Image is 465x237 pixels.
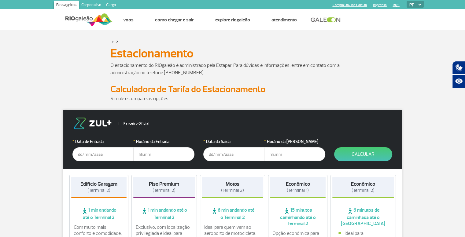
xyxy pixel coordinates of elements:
a: Explore RIOgaleão [215,17,250,23]
label: Data de Entrada [72,138,134,145]
h2: Calculadora de Tarifa do Estacionamento [110,84,355,95]
strong: Econômico [351,181,375,187]
input: hh:mm [133,147,194,161]
span: (Terminal 2) [153,188,175,193]
a: Atendimento [271,17,297,23]
button: Abrir recursos assistivos. [452,75,465,88]
span: 1 min andando até o Terminal 2 [133,207,195,221]
label: Horário da [PERSON_NAME] [264,138,325,145]
a: > [112,38,114,45]
button: Abrir tradutor de língua de sinais. [452,61,465,75]
button: Calcular [334,147,392,161]
a: Cargo [104,1,118,10]
input: hh:mm [264,147,325,161]
input: dd/mm/aaaa [72,147,134,161]
a: Imprensa [373,3,387,7]
div: Plugin de acessibilidade da Hand Talk. [452,61,465,88]
span: Parceiro Oficial [118,122,149,125]
strong: Motos [226,181,239,187]
span: (Terminal 2) [221,188,244,193]
span: 1 min andando até o Terminal 2 [71,207,127,221]
a: RQS [393,3,400,7]
strong: Econômico [286,181,310,187]
span: (Terminal 2) [87,188,110,193]
a: Corporativo [79,1,104,10]
a: Como chegar e sair [155,17,194,23]
p: O estacionamento do RIOgaleão é administrado pela Estapar. Para dúvidas e informações, entre em c... [110,62,355,76]
label: Data da Saída [203,138,264,145]
strong: Edifício Garagem [80,181,117,187]
a: > [116,38,118,45]
input: dd/mm/aaaa [203,147,264,161]
span: 6 minutos de caminhada até o [GEOGRAPHIC_DATA] [332,207,394,227]
label: Horário da Entrada [133,138,194,145]
a: Compra On-line GaleOn [333,3,367,7]
a: Passageiros [54,1,79,10]
span: (Terminal 1) [287,188,309,193]
span: 15 minutos caminhando até o Terminal 2 [270,207,326,227]
span: (Terminal 2) [352,188,375,193]
p: Ideal para quem vem ao aeroporto de motocicleta. [204,224,261,236]
a: Voos [123,17,134,23]
h1: Estacionamento [110,48,355,59]
span: 6 min andando até o Terminal 2 [202,207,264,221]
strong: Piso Premium [149,181,179,187]
img: logo-zul.png [72,118,113,129]
p: Simule e compare as opções. [110,95,355,102]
